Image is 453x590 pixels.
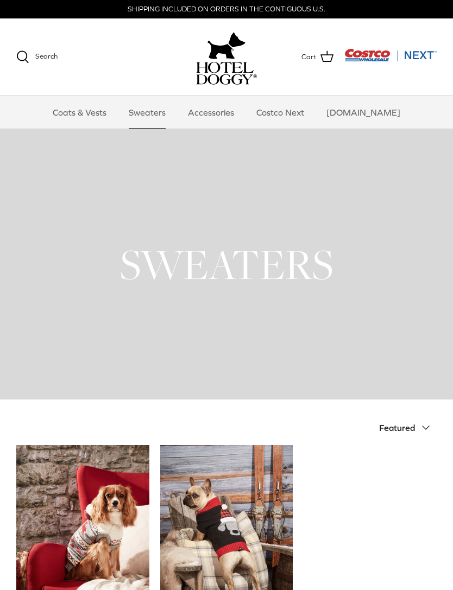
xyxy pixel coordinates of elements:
[301,52,316,63] span: Cart
[344,48,437,62] img: Costco Next
[196,62,257,85] img: hoteldoggycom
[16,50,58,64] a: Search
[207,29,246,62] img: hoteldoggy.com
[35,52,58,60] span: Search
[247,96,314,129] a: Costco Next
[301,50,334,64] a: Cart
[379,416,437,440] button: Featured
[178,96,244,129] a: Accessories
[16,238,437,291] h1: SWEATERS
[43,96,116,129] a: Coats & Vests
[196,29,257,85] a: hoteldoggy.com hoteldoggycom
[379,423,415,433] span: Featured
[119,96,175,129] a: Sweaters
[317,96,410,129] a: [DOMAIN_NAME]
[344,55,437,64] a: Visit Costco Next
